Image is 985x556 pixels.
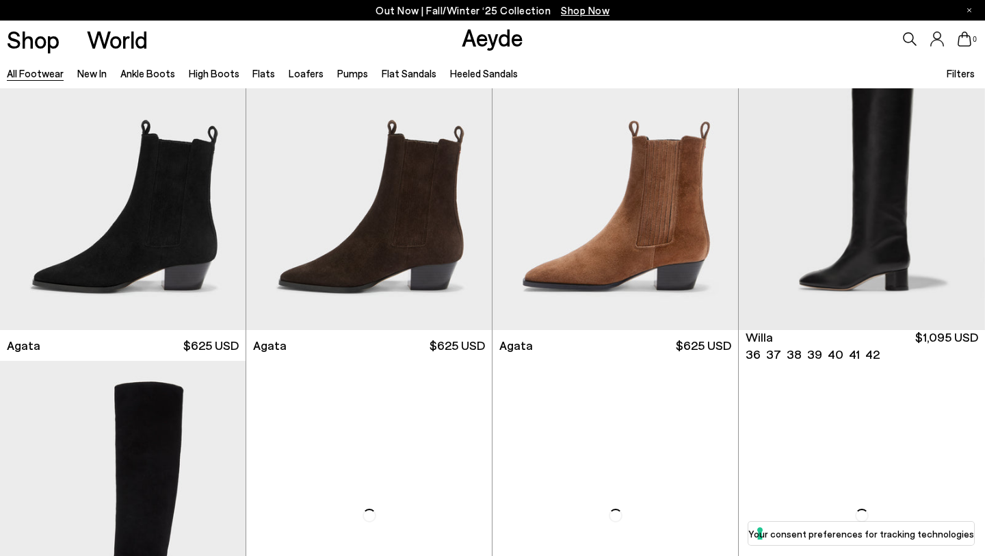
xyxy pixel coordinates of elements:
[958,31,971,47] a: 0
[382,67,436,79] a: Flat Sandals
[766,346,781,363] li: 37
[87,27,148,51] a: World
[971,36,978,43] span: 0
[7,67,64,79] a: All Footwear
[289,67,324,79] a: Loafers
[739,330,985,361] a: Willa 36 37 38 39 40 41 42 $1,095 USD
[189,67,239,79] a: High Boots
[253,337,287,354] span: Agata
[450,67,518,79] a: Heeled Sandals
[183,337,239,354] span: $625 USD
[746,346,761,363] li: 36
[77,67,107,79] a: New In
[430,337,485,354] span: $625 USD
[807,346,822,363] li: 39
[739,21,985,330] a: Next slide Previous slide
[865,346,880,363] li: 42
[252,67,275,79] a: Flats
[492,21,738,330] img: Agata Suede Ankle Boots
[739,21,985,330] div: 1 / 6
[492,330,738,361] a: Agata $625 USD
[739,21,985,330] img: Willa Leather Over-Knee Boots
[746,329,773,346] span: Willa
[561,4,609,16] span: Navigate to /collections/new-in
[337,67,368,79] a: Pumps
[376,2,609,19] p: Out Now | Fall/Winter ‘25 Collection
[947,67,975,79] span: Filters
[499,337,533,354] span: Agata
[120,67,175,79] a: Ankle Boots
[7,27,60,51] a: Shop
[828,346,843,363] li: 40
[246,330,492,361] a: Agata $625 USD
[462,23,523,51] a: Aeyde
[748,527,974,541] label: Your consent preferences for tracking technologies
[787,346,802,363] li: 38
[915,329,978,363] span: $1,095 USD
[246,21,492,330] img: Agata Suede Ankle Boots
[849,346,860,363] li: 41
[676,337,731,354] span: $625 USD
[748,522,974,545] button: Your consent preferences for tracking technologies
[7,337,40,354] span: Agata
[746,346,876,363] ul: variant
